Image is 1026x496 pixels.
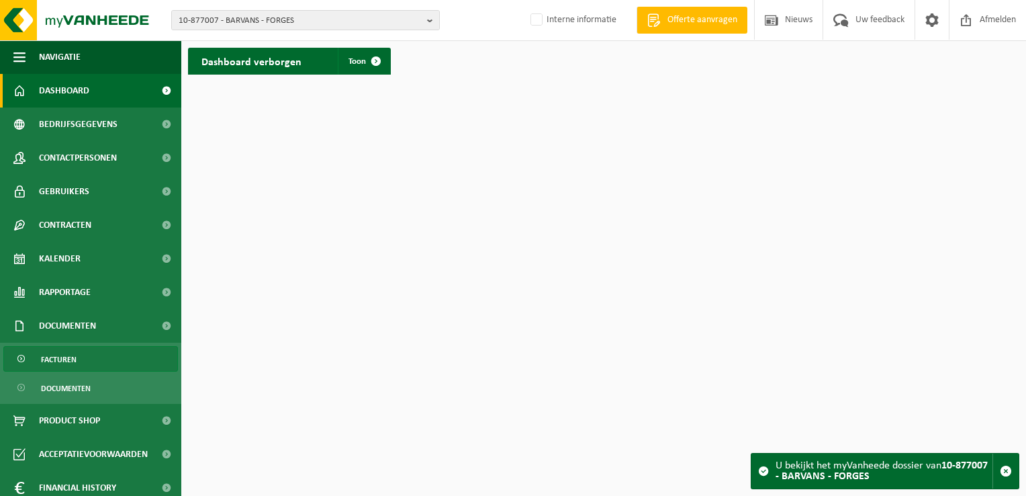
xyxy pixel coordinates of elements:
label: Interne informatie [528,10,616,30]
span: 10-877007 - BARVANS - FORGES [179,11,422,31]
span: Contactpersonen [39,141,117,175]
div: U bekijkt het myVanheede dossier van [776,454,992,489]
span: Product Shop [39,404,100,438]
span: Documenten [39,309,96,343]
a: Facturen [3,346,178,372]
span: Bedrijfsgegevens [39,108,118,141]
a: Offerte aanvragen [637,7,747,34]
span: Kalender [39,242,81,276]
span: Acceptatievoorwaarden [39,438,148,471]
span: Rapportage [39,276,91,309]
a: Documenten [3,375,178,401]
span: Offerte aanvragen [664,13,741,27]
h2: Dashboard verborgen [188,48,315,74]
span: Gebruikers [39,175,89,208]
span: Facturen [41,347,77,372]
span: Dashboard [39,74,89,108]
span: Contracten [39,208,91,242]
strong: 10-877007 - BARVANS - FORGES [776,460,988,482]
span: Documenten [41,376,91,401]
button: 10-877007 - BARVANS - FORGES [171,10,440,30]
a: Toon [338,48,389,75]
span: Toon [348,57,366,66]
span: Navigatie [39,40,81,74]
